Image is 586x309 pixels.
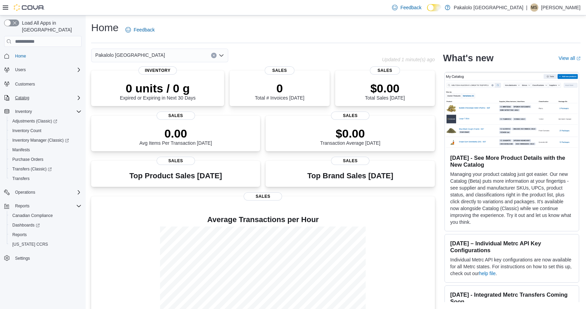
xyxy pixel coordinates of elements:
[10,117,82,125] span: Adjustments (Classic)
[14,4,45,11] img: Cova
[7,155,84,164] button: Purchase Orders
[130,172,222,180] h3: Top Product Sales [DATE]
[559,55,581,61] a: View allExternal link
[1,107,84,116] button: Inventory
[138,66,177,75] span: Inventory
[576,56,581,61] svg: External link
[10,175,82,183] span: Transfers
[400,4,421,11] span: Feedback
[10,117,60,125] a: Adjustments (Classic)
[7,164,84,174] a: Transfers (Classic)
[427,4,441,11] input: Dark Mode
[10,175,32,183] a: Transfers
[120,81,196,101] div: Expired or Expiring in Next 30 Days
[10,211,82,220] span: Canadian Compliance
[10,165,54,173] a: Transfers (Classic)
[7,116,84,126] a: Adjustments (Classic)
[320,127,380,146] div: Transaction Average [DATE]
[479,271,496,276] a: help file
[7,126,84,136] button: Inventory Count
[10,165,82,173] span: Transfers (Classic)
[12,118,57,124] span: Adjustments (Classic)
[97,216,429,224] h4: Average Transactions per Hour
[19,20,82,33] span: Load All Apps in [GEOGRAPHIC_DATA]
[12,166,52,172] span: Transfers (Classic)
[1,188,84,197] button: Operations
[12,94,32,102] button: Catalog
[10,221,82,229] span: Dashboards
[120,81,196,95] p: 0 units / 0 g
[15,53,26,59] span: Home
[7,145,84,155] button: Manifests
[12,107,35,116] button: Inventory
[12,52,82,60] span: Home
[12,94,82,102] span: Catalog
[365,81,405,101] div: Total Sales [DATE]
[1,253,84,263] button: Settings
[12,202,32,210] button: Reports
[12,242,48,247] span: [US_STATE] CCRS
[12,213,53,218] span: Canadian Compliance
[12,80,38,88] a: Customers
[7,174,84,183] button: Transfers
[307,172,393,180] h3: Top Brand Sales [DATE]
[157,157,195,165] span: Sales
[12,222,40,228] span: Dashboards
[530,3,538,12] div: Michael Saikaley
[255,81,304,101] div: Total # Invoices [DATE]
[134,26,155,33] span: Feedback
[12,157,44,162] span: Purchase Orders
[139,127,212,140] p: 0.00
[219,53,224,58] button: Open list of options
[10,240,51,248] a: [US_STATE] CCRS
[15,203,29,209] span: Reports
[12,254,33,262] a: Settings
[10,136,72,144] a: Inventory Manager (Classic)
[450,171,573,226] p: Managing your product catalog just got easier. Our new Catalog (Beta) puts more information at yo...
[365,81,405,95] p: $0.00
[7,240,84,249] button: [US_STATE] CCRS
[91,21,119,35] h1: Home
[450,154,573,168] h3: [DATE] - See More Product Details with the New Catalog
[12,232,27,237] span: Reports
[15,256,30,261] span: Settings
[12,202,82,210] span: Reports
[12,176,29,181] span: Transfers
[531,3,537,12] span: MS
[15,81,35,87] span: Customers
[12,66,82,74] span: Users
[10,240,82,248] span: Washington CCRS
[331,112,369,120] span: Sales
[7,211,84,220] button: Canadian Compliance
[1,79,84,89] button: Customers
[10,127,82,135] span: Inventory Count
[331,157,369,165] span: Sales
[320,127,380,140] p: $0.00
[10,146,33,154] a: Manifests
[123,23,157,37] a: Feedback
[12,52,29,60] a: Home
[157,112,195,120] span: Sales
[12,79,82,88] span: Customers
[541,3,581,12] p: [PERSON_NAME]
[15,109,32,114] span: Inventory
[7,230,84,240] button: Reports
[389,1,424,14] a: Feedback
[450,240,573,254] h3: [DATE] – Individual Metrc API Key Configurations
[12,188,82,196] span: Operations
[10,127,44,135] a: Inventory Count
[7,220,84,230] a: Dashboards
[265,66,294,75] span: Sales
[10,155,46,164] a: Purchase Orders
[1,201,84,211] button: Reports
[255,81,304,95] p: 0
[370,66,400,75] span: Sales
[12,107,82,116] span: Inventory
[12,188,38,196] button: Operations
[12,138,69,143] span: Inventory Manager (Classic)
[10,136,82,144] span: Inventory Manager (Classic)
[454,3,523,12] p: Pakalolo [GEOGRAPHIC_DATA]
[1,93,84,103] button: Catalog
[12,66,28,74] button: Users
